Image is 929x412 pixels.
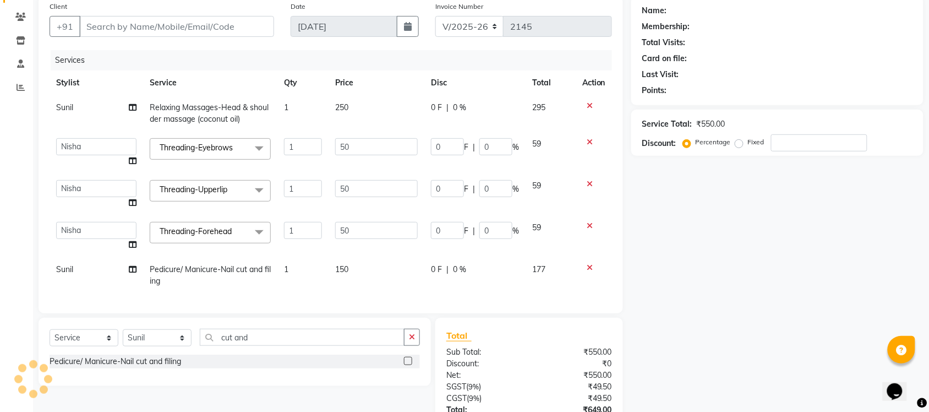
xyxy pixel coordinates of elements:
label: Percentage [696,137,731,147]
div: ₹550.00 [697,118,725,130]
div: ( ) [438,393,529,404]
span: 0 % [453,264,466,275]
a: x [233,143,238,153]
div: Sub Total: [438,346,529,358]
span: 0 F [431,264,442,275]
div: ₹49.50 [529,381,620,393]
span: 59 [532,181,541,191]
span: % [512,225,519,237]
span: Relaxing Massages-Head & shoulder massage (coconut oil) [150,102,269,124]
div: Membership: [642,21,690,32]
div: Service Total: [642,118,692,130]
span: F [464,225,468,237]
span: SGST [446,382,466,392]
div: ₹550.00 [529,346,620,358]
th: Action [576,71,612,95]
div: Services [51,50,620,71]
span: 250 [335,102,348,112]
span: 295 [532,102,545,112]
div: Discount: [642,138,676,149]
span: 150 [335,264,348,274]
span: | [446,102,449,113]
div: Points: [642,85,667,96]
a: x [232,226,237,236]
div: ₹49.50 [529,393,620,404]
div: Discount: [438,358,529,370]
span: | [473,142,475,153]
input: Search or Scan [200,329,405,346]
th: Service [143,71,277,95]
input: Search by Name/Mobile/Email/Code [79,16,274,37]
div: ₹550.00 [529,370,620,381]
span: 1 [284,264,288,274]
span: Sunil [56,264,73,274]
label: Invoice Number [435,2,483,12]
th: Price [329,71,424,95]
span: F [464,142,468,153]
div: Name: [642,5,667,17]
div: Total Visits: [642,37,686,48]
span: % [512,142,519,153]
th: Total [526,71,576,95]
span: 9% [469,394,479,403]
div: ₹0 [529,358,620,370]
iframe: chat widget [883,368,918,401]
span: Total [446,330,472,341]
span: Sunil [56,102,73,112]
span: 9% [468,382,479,391]
span: 0 % [453,102,466,113]
span: Threading-Forehead [160,226,232,236]
label: Date [291,2,305,12]
span: Pedicure/ Manicure-Nail cut and filing [150,264,271,286]
div: Card on file: [642,53,687,64]
button: +91 [50,16,80,37]
div: Last Visit: [642,69,679,80]
span: 59 [532,139,541,149]
div: Net: [438,370,529,381]
div: Pedicure/ Manicure-Nail cut and filing [50,356,181,367]
th: Stylist [50,71,143,95]
a: x [227,185,232,194]
span: 0 F [431,102,442,113]
span: 1 [284,102,288,112]
span: Threading-Upperlip [160,185,227,194]
span: % [512,183,519,195]
label: Client [50,2,67,12]
span: | [446,264,449,275]
th: Disc [424,71,526,95]
span: F [464,183,468,195]
div: ( ) [438,381,529,393]
th: Qty [277,71,329,95]
span: 59 [532,223,541,232]
span: | [473,225,475,237]
span: 177 [532,264,545,274]
span: Threading-Eyebrows [160,143,233,153]
span: CGST [446,393,467,403]
span: | [473,183,475,195]
label: Fixed [748,137,764,147]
